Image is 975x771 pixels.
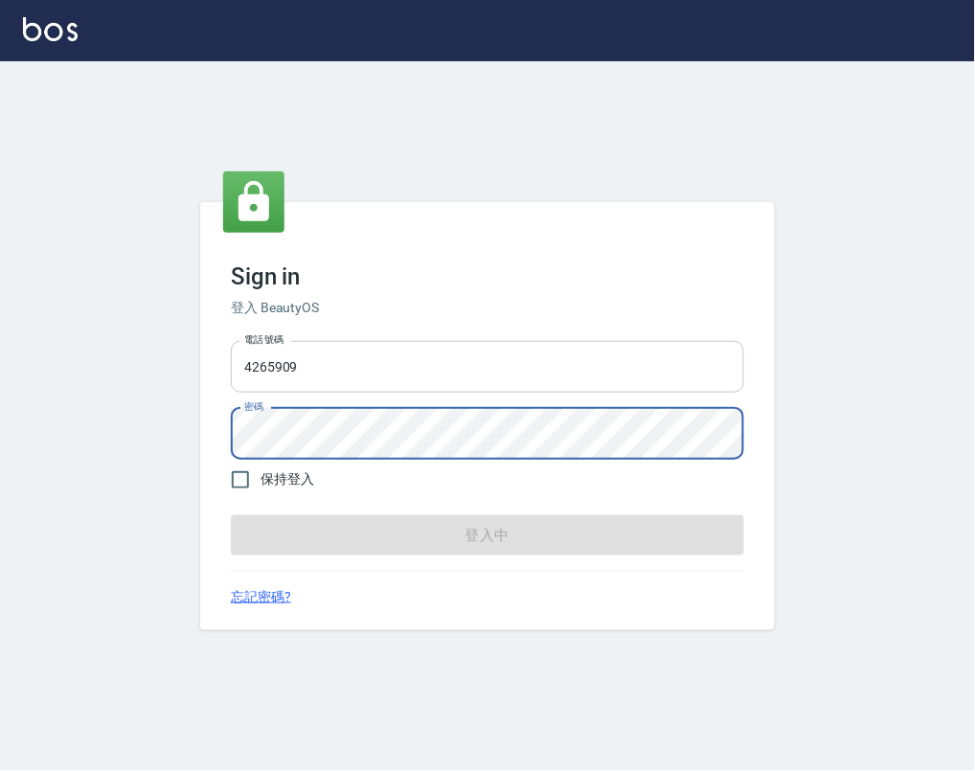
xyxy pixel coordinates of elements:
h3: Sign in [231,263,744,290]
label: 電話號碼 [244,332,284,347]
a: 忘記密碼? [231,587,291,607]
label: 密碼 [244,399,264,414]
img: Logo [23,17,78,41]
span: 保持登入 [261,469,314,489]
h6: 登入 BeautyOS [231,298,744,318]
